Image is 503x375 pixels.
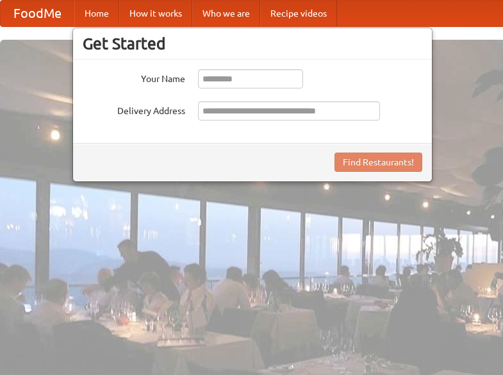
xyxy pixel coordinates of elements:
[83,69,185,85] label: Your Name
[83,34,422,53] h3: Get Started
[192,1,260,26] a: Who we are
[83,101,185,117] label: Delivery Address
[119,1,192,26] a: How it works
[260,1,337,26] a: Recipe videos
[334,153,422,172] button: Find Restaurants!
[74,1,119,26] a: Home
[1,1,74,26] a: FoodMe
